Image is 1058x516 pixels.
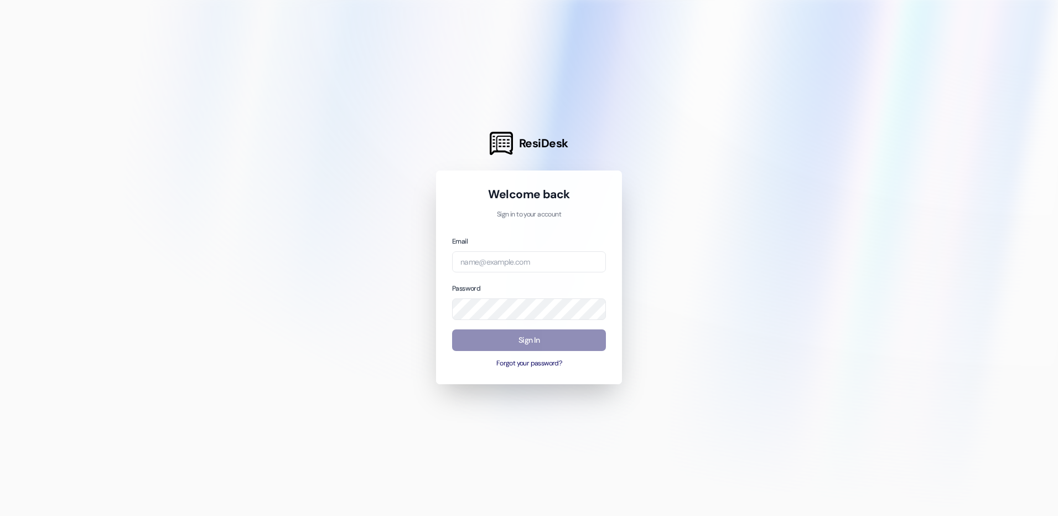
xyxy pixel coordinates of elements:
input: name@example.com [452,251,606,273]
label: Password [452,284,480,293]
button: Forgot your password? [452,359,606,369]
h1: Welcome back [452,187,606,202]
label: Email [452,237,468,246]
p: Sign in to your account [452,210,606,220]
span: ResiDesk [519,136,568,151]
img: ResiDesk Logo [490,132,513,155]
button: Sign In [452,329,606,351]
